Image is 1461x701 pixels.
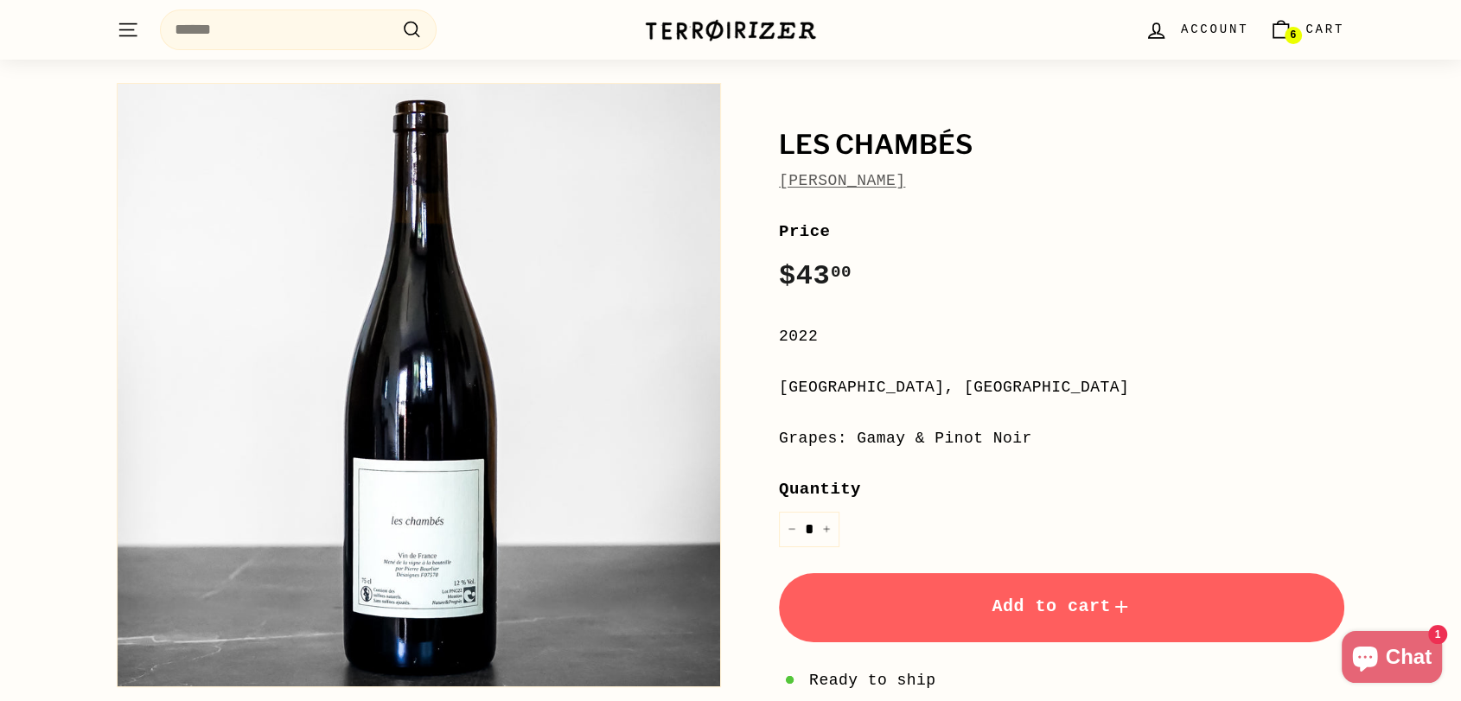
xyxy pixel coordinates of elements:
[779,260,852,292] span: $43
[1290,29,1296,41] span: 6
[779,476,1344,502] label: Quantity
[1134,4,1259,55] a: Account
[779,512,839,547] input: quantity
[1259,4,1355,55] a: Cart
[779,324,1344,349] div: 2022
[779,375,1344,400] div: [GEOGRAPHIC_DATA], [GEOGRAPHIC_DATA]
[809,668,935,693] span: Ready to ship
[779,512,805,547] button: Reduce item quantity by one
[779,131,1344,160] h1: Les Chambés
[831,263,852,282] sup: 00
[1305,20,1344,39] span: Cart
[1337,631,1447,687] inbox-online-store-chat: Shopify online store chat
[779,172,905,189] a: [PERSON_NAME]
[779,573,1344,642] button: Add to cart
[813,512,839,547] button: Increase item quantity by one
[992,596,1132,616] span: Add to cart
[1181,20,1248,39] span: Account
[779,426,1344,451] div: Grapes: Gamay & Pinot Noir
[779,219,1344,245] label: Price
